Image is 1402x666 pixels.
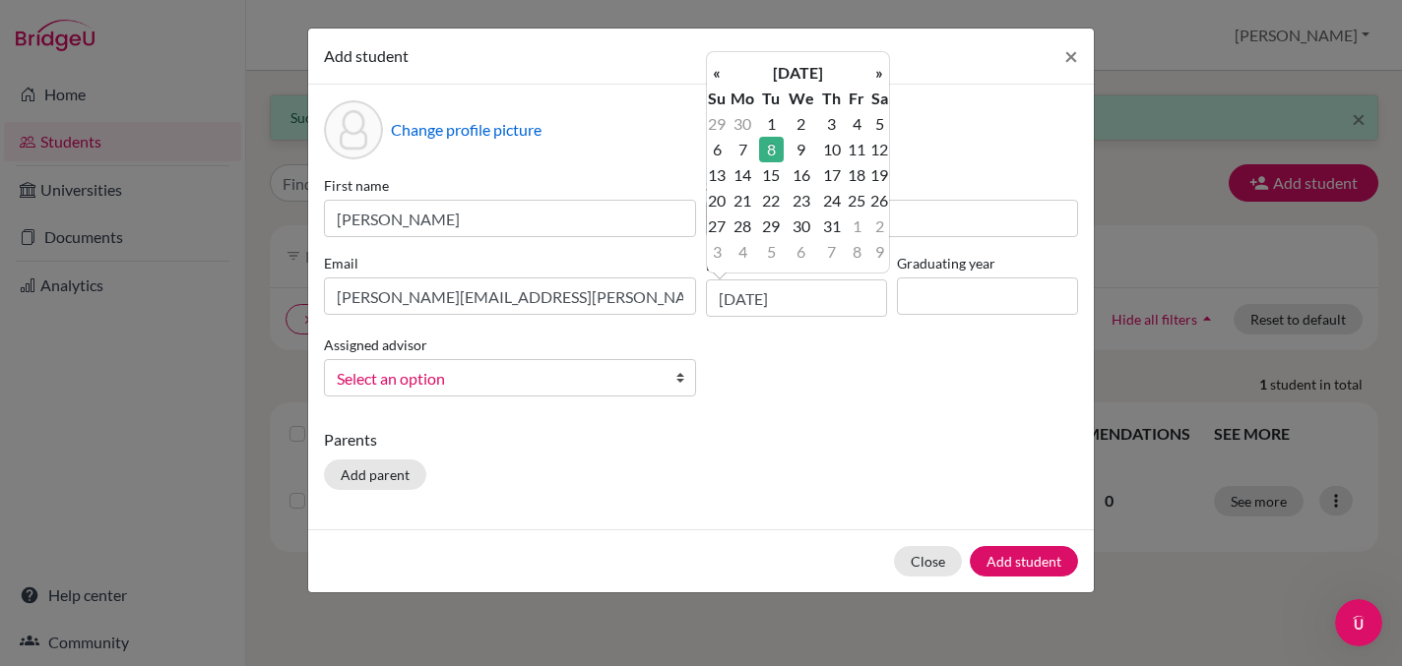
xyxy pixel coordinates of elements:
td: 3 [707,239,727,265]
button: Add student [970,546,1078,576]
td: 5 [869,111,889,137]
th: Tu [759,86,784,111]
td: 31 [818,213,844,239]
th: [DATE] [727,60,869,86]
span: Select an option [337,366,658,392]
td: 25 [845,188,869,213]
td: 6 [707,137,727,162]
td: 11 [845,137,869,162]
td: 7 [818,239,844,265]
td: 2 [869,213,889,239]
th: « [707,60,727,86]
td: 3 [818,111,844,137]
td: 7 [727,137,759,162]
button: Close [1049,29,1094,84]
td: 1 [759,111,784,137]
td: 16 [784,162,818,188]
label: Email [324,253,696,273]
td: 2 [784,111,818,137]
th: Su [707,86,727,111]
td: 20 [707,188,727,213]
td: 9 [784,137,818,162]
td: 18 [845,162,869,188]
td: 15 [759,162,784,188]
td: 5 [759,239,784,265]
label: First name [324,175,696,196]
td: 26 [869,188,889,213]
td: 23 [784,188,818,213]
input: dd/mm/yyyy [706,279,887,317]
td: 14 [727,162,759,188]
th: Sa [869,86,889,111]
td: 22 [759,188,784,213]
td: 29 [759,213,784,239]
td: 19 [869,162,889,188]
td: 30 [784,213,818,239]
th: Fr [845,86,869,111]
label: Surname [706,175,1078,196]
span: × [1064,41,1078,70]
td: 28 [727,213,759,239]
td: 21 [727,188,759,213]
th: Mo [727,86,759,111]
td: 13 [707,162,727,188]
label: Graduating year [897,253,1078,273]
td: 30 [727,111,759,137]
td: 8 [845,239,869,265]
td: 6 [784,239,818,265]
td: 27 [707,213,727,239]
div: Profile picture [324,100,383,159]
iframe: Intercom live chat [1335,599,1382,646]
td: 24 [818,188,844,213]
td: 9 [869,239,889,265]
td: 12 [869,137,889,162]
td: 4 [727,239,759,265]
td: 1 [845,213,869,239]
th: Th [818,86,844,111]
td: 10 [818,137,844,162]
th: We [784,86,818,111]
button: Add parent [324,459,426,490]
td: 17 [818,162,844,188]
td: 8 [759,137,784,162]
button: Close [894,546,962,576]
td: 29 [707,111,727,137]
p: Parents [324,428,1078,452]
span: Add student [324,46,409,65]
td: 4 [845,111,869,137]
th: » [869,60,889,86]
label: Assigned advisor [324,334,427,355]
